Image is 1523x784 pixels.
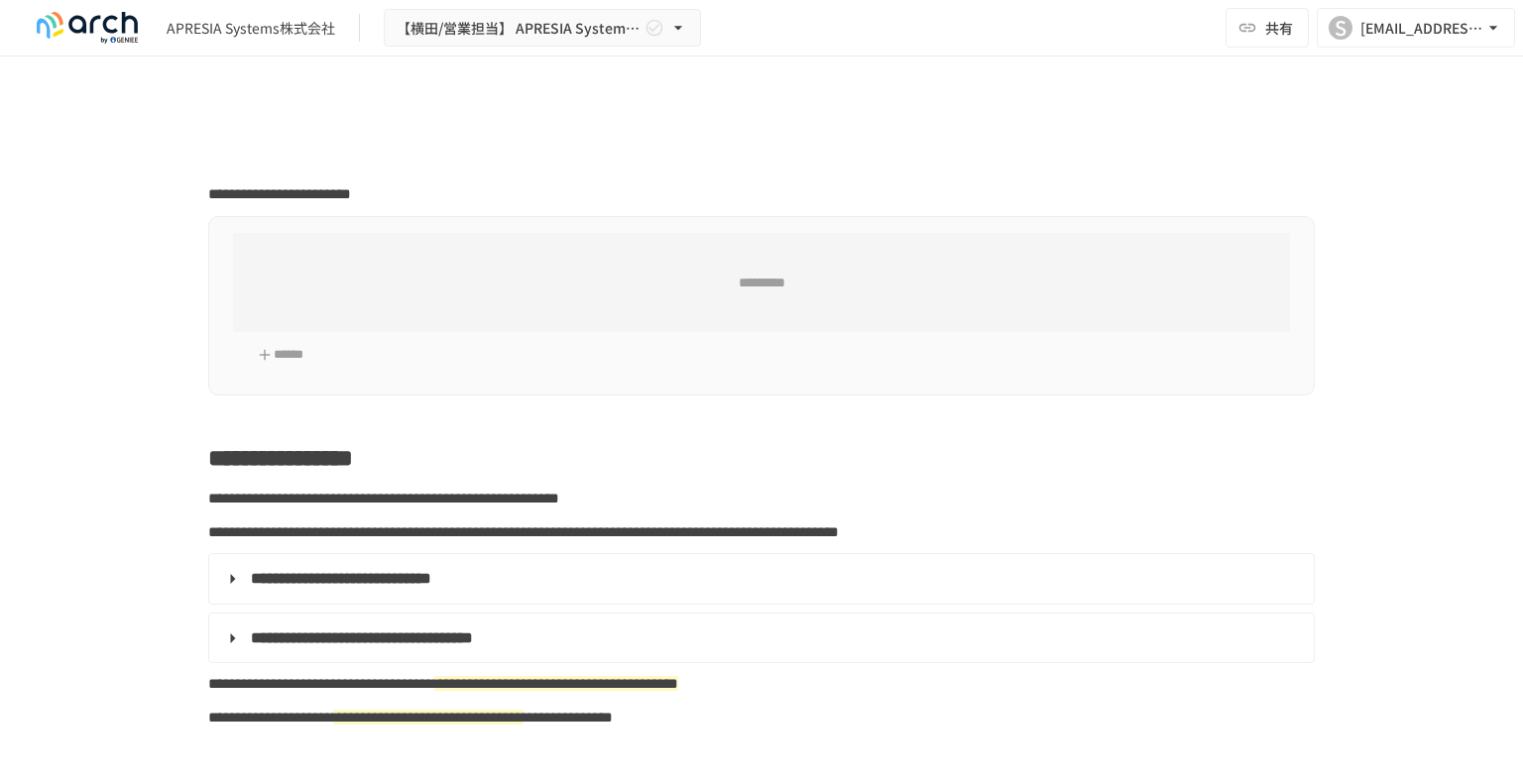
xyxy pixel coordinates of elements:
div: S [1329,16,1352,40]
span: 【横田/営業担当】 APRESIA Systems株式会社様_初期設定サポート [397,16,641,41]
img: logo-default@2x-9cf2c760.svg [24,12,151,44]
button: 【横田/営業担当】 APRESIA Systems株式会社様_初期設定サポート [384,9,701,48]
div: [EMAIL_ADDRESS][DOMAIN_NAME] [1360,16,1483,41]
div: APRESIA Systems株式会社 [167,18,335,39]
span: 共有 [1265,17,1293,39]
button: S[EMAIL_ADDRESS][DOMAIN_NAME] [1317,8,1515,48]
button: 共有 [1226,8,1309,48]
